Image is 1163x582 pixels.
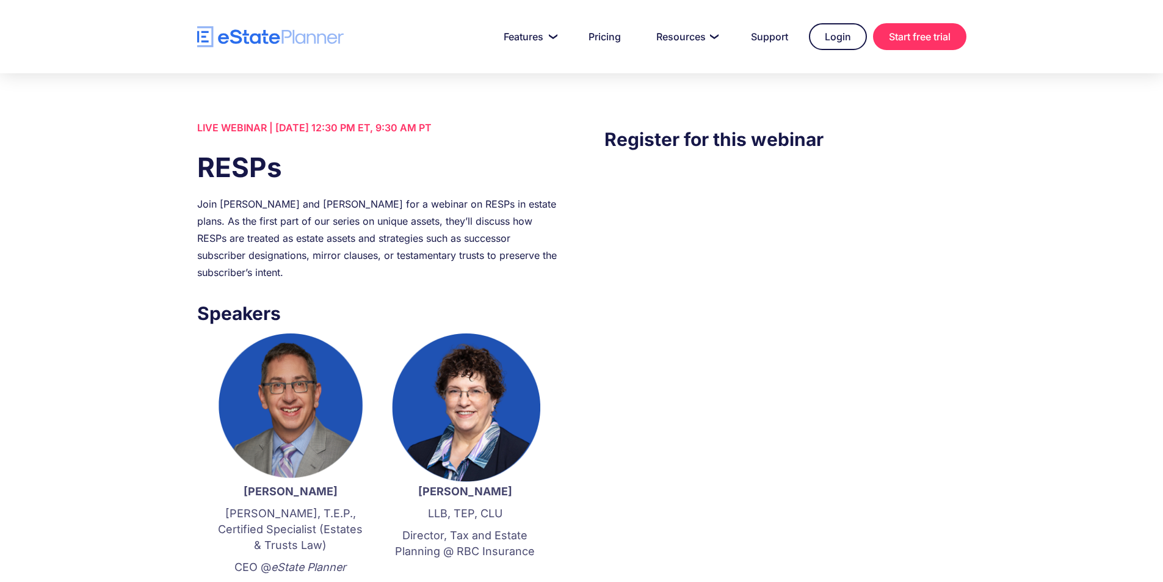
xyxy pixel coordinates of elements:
[604,178,966,396] iframe: Form 0
[197,119,559,136] div: LIVE WEBINAR | [DATE] 12:30 PM ET, 9:30 AM PT
[489,24,568,49] a: Features
[197,26,344,48] a: home
[197,148,559,186] h1: RESPs
[390,566,540,581] p: ‍
[873,23,966,50] a: Start free trial
[736,24,803,49] a: Support
[642,24,730,49] a: Resources
[604,125,966,153] h3: Register for this webinar
[216,506,366,553] p: [PERSON_NAME], T.E.P., Certified Specialist (Estates & Trusts Law)
[197,299,559,327] h3: Speakers
[390,506,540,522] p: LLB, TEP, CLU
[197,195,559,281] div: Join [PERSON_NAME] and [PERSON_NAME] for a webinar on RESPs in estate plans. As the first part of...
[216,559,366,575] p: CEO @
[390,528,540,559] p: Director, Tax and Estate Planning @ RBC Insurance
[574,24,636,49] a: Pricing
[244,485,338,498] strong: [PERSON_NAME]
[418,485,512,498] strong: [PERSON_NAME]
[809,23,867,50] a: Login
[271,561,346,573] em: eState Planner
